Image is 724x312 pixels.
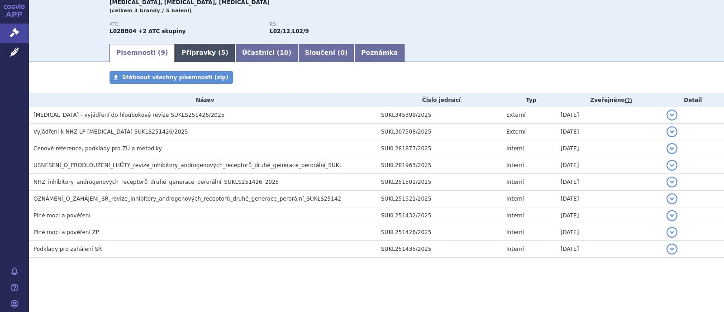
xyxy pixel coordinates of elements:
span: 9 [161,49,165,56]
span: 5 [221,49,226,56]
td: SUKL251426/2025 [376,224,502,241]
span: USNESENÍ_O_PRODLOUŽENÍ_LHŮTY_revize_inhibitory_androgenových_receptorů_druhé_generace_perorální_SUKL [33,162,342,168]
span: Interní [506,246,524,252]
button: detail [667,126,677,137]
td: SUKL345399/2025 [376,107,502,124]
td: [DATE] [556,174,662,191]
td: [DATE] [556,241,662,258]
td: SUKL251521/2025 [376,191,502,207]
a: Účastníci (10) [235,44,298,62]
button: detail [667,210,677,221]
span: Interní [506,229,524,235]
p: ATC: [110,22,261,27]
span: 10 [280,49,288,56]
button: detail [667,177,677,187]
span: OZNÁMENÍ_O_ZAHÁJENÍ_SŘ_revize_inhibitory_androgenových_receptorů_druhé_generace_perorální_SUKLS25142 [33,196,341,202]
a: Přípravky (5) [175,44,235,62]
span: 0 [340,49,345,56]
td: SUKL307508/2025 [376,124,502,140]
button: detail [667,110,677,120]
span: Externí [506,112,525,118]
span: Plné moci a pověření [33,212,90,219]
strong: +2 ATC skupiny [138,28,186,34]
td: SUKL251501/2025 [376,174,502,191]
td: SUKL251432/2025 [376,207,502,224]
span: Plné moci a pověření ZP [33,229,99,235]
a: Písemnosti (9) [110,44,175,62]
span: Cenové reference, podklady pro ZÚ a metodiky [33,145,162,152]
a: Sloučení (0) [298,44,354,62]
div: , [270,22,430,35]
span: Interní [506,162,524,168]
span: Externí [506,129,525,135]
th: Typ [502,93,556,107]
p: RS: [270,22,421,27]
td: [DATE] [556,191,662,207]
span: Interní [506,196,524,202]
td: [DATE] [556,224,662,241]
span: Podklady pro zahájení SŘ [33,246,102,252]
th: Detail [662,93,724,107]
td: [DATE] [556,107,662,124]
td: [DATE] [556,124,662,140]
span: Interní [506,179,524,185]
strong: enzalutamid [292,28,309,34]
button: detail [667,143,677,154]
th: Název [29,93,376,107]
td: SUKL281963/2025 [376,157,502,174]
span: (celkem 3 brandy / 5 balení) [110,8,192,14]
td: [DATE] [556,140,662,157]
span: Vyjádřeni k NHZ LP ERLEADA SUKLS251426/2025 [33,129,188,135]
abbr: (?) [625,97,632,104]
button: detail [667,160,677,171]
td: SUKL251435/2025 [376,241,502,258]
button: detail [667,193,677,204]
td: [DATE] [556,207,662,224]
span: Interní [506,145,524,152]
button: detail [667,244,677,254]
th: Číslo jednací [376,93,502,107]
a: Poznámka [354,44,405,62]
strong: inhibitory androgenových receptorů druhé generace, perorální podání [270,28,290,34]
span: Interní [506,212,524,219]
span: Xtandi - vyjádření do hloubokové revize SUKLS251426/2025 [33,112,224,118]
th: Zveřejněno [556,93,662,107]
button: detail [667,227,677,238]
a: Stáhnout všechny písemnosti (zip) [110,71,233,84]
strong: ENZALUTAMID [110,28,136,34]
td: [DATE] [556,157,662,174]
td: SUKL281877/2025 [376,140,502,157]
span: NHZ_inhibitory_androgenových_receptorů_druhé_generace_perorální_SUKLS251426_2025 [33,179,279,185]
span: Stáhnout všechny písemnosti (zip) [122,74,229,81]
